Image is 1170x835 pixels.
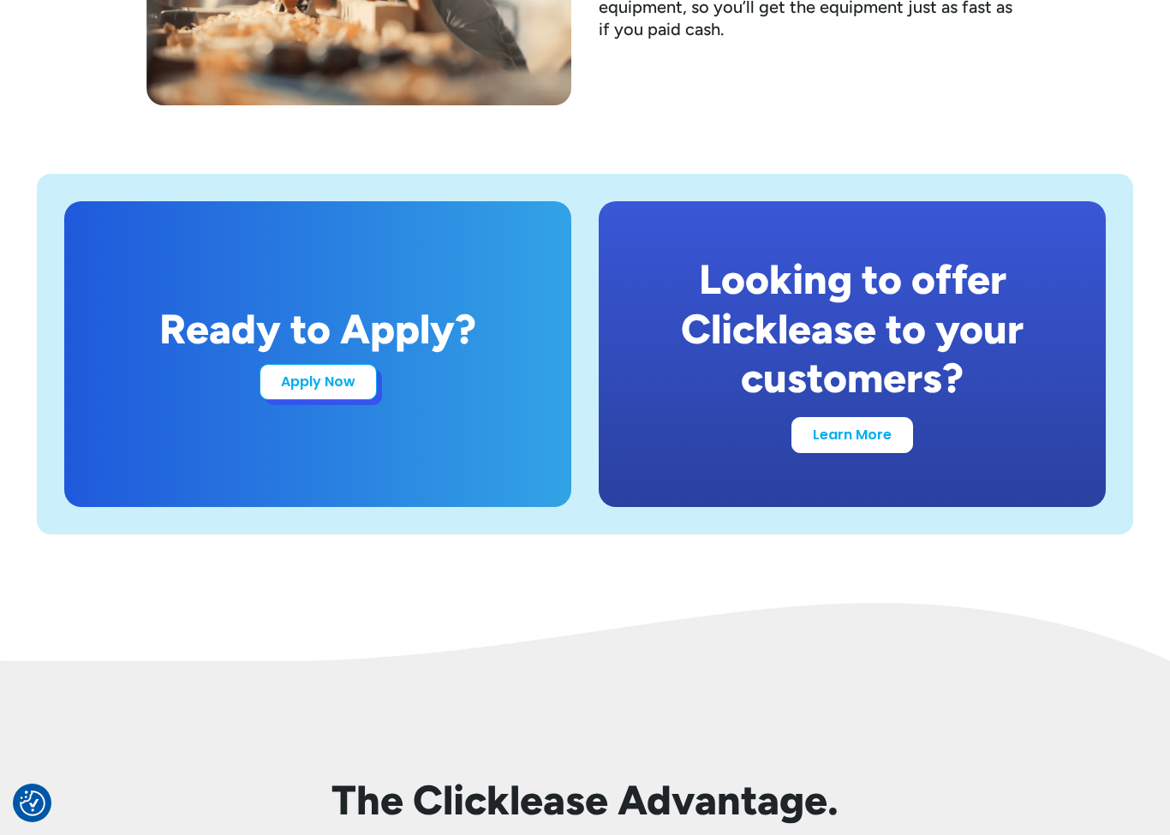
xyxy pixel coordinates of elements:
img: Revisit consent button [20,790,45,816]
a: Apply Now [260,364,377,400]
h2: The Clicklease Advantage. [37,776,1133,826]
div: Ready to Apply? [159,305,476,355]
a: Learn More [791,417,913,453]
div: Looking to offer Clicklease to your customers? [640,255,1065,403]
button: Consent Preferences [20,790,45,816]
